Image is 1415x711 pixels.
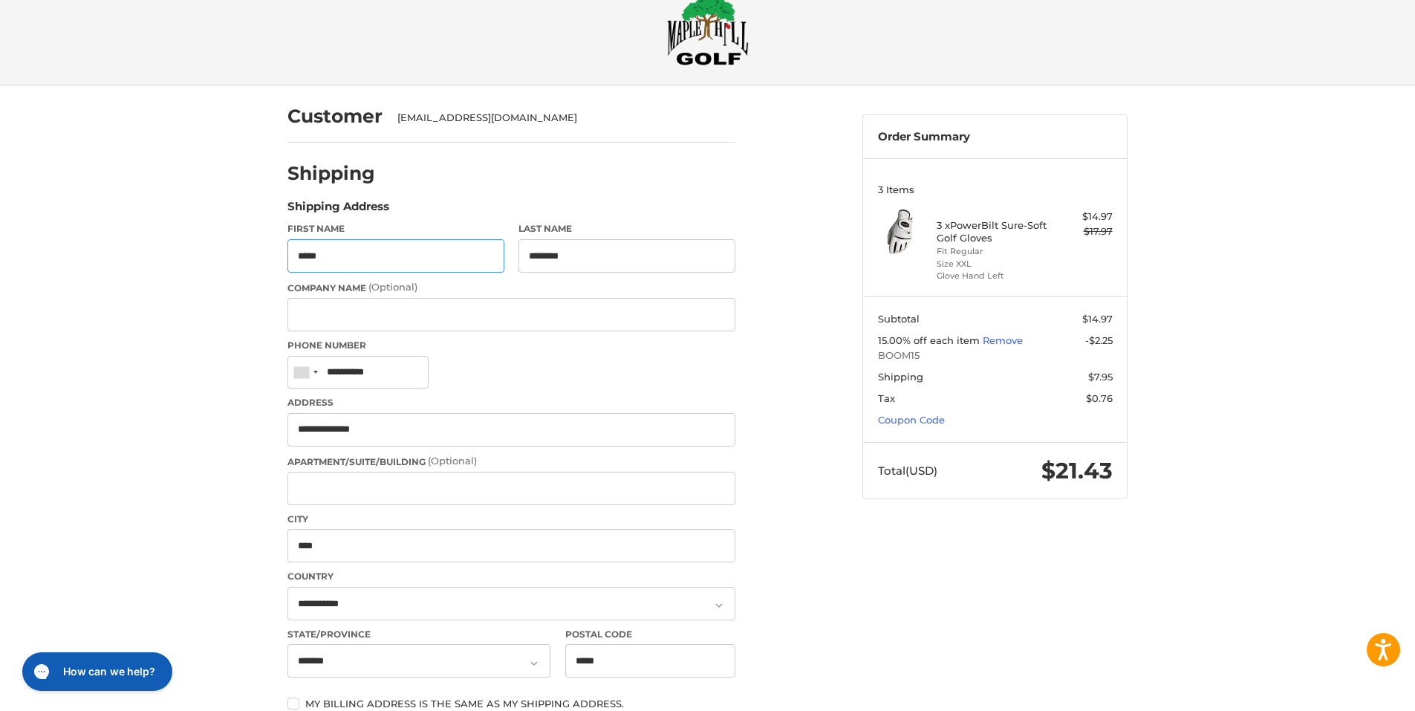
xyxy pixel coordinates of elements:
[1082,313,1113,325] span: $14.97
[878,464,937,478] span: Total (USD)
[878,184,1113,195] h3: 3 Items
[1086,392,1113,404] span: $0.76
[287,339,735,352] label: Phone Number
[1054,210,1113,224] div: $14.97
[937,219,1050,244] h4: 3 x PowerBilt Sure-Soft Golf Gloves
[287,513,735,526] label: City
[518,222,735,236] label: Last Name
[937,270,1050,282] li: Glove Hand Left
[878,313,920,325] span: Subtotal
[878,371,923,383] span: Shipping
[878,414,945,426] a: Coupon Code
[287,280,735,295] label: Company Name
[565,628,736,641] label: Postal Code
[1085,334,1113,346] span: -$2.25
[287,105,383,128] h2: Customer
[937,258,1050,270] li: Size XXL
[287,198,389,222] legend: Shipping Address
[15,647,177,696] iframe: Gorgias live chat messenger
[428,455,477,467] small: (Optional)
[287,698,735,710] label: My billing address is the same as my shipping address.
[1292,671,1415,711] iframe: Google Customer Reviews
[287,162,375,185] h2: Shipping
[287,628,550,641] label: State/Province
[878,130,1113,144] h3: Order Summary
[937,245,1050,258] li: Fit Regular
[983,334,1023,346] a: Remove
[1041,457,1113,484] span: $21.43
[287,454,735,469] label: Apartment/Suite/Building
[287,570,735,583] label: Country
[878,392,895,404] span: Tax
[878,348,1113,363] span: BOOM15
[1088,371,1113,383] span: $7.95
[287,396,735,409] label: Address
[368,281,417,293] small: (Optional)
[287,222,504,236] label: First Name
[1054,224,1113,239] div: $17.97
[878,334,983,346] span: 15.00% off each item
[397,111,721,126] div: [EMAIL_ADDRESS][DOMAIN_NAME]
